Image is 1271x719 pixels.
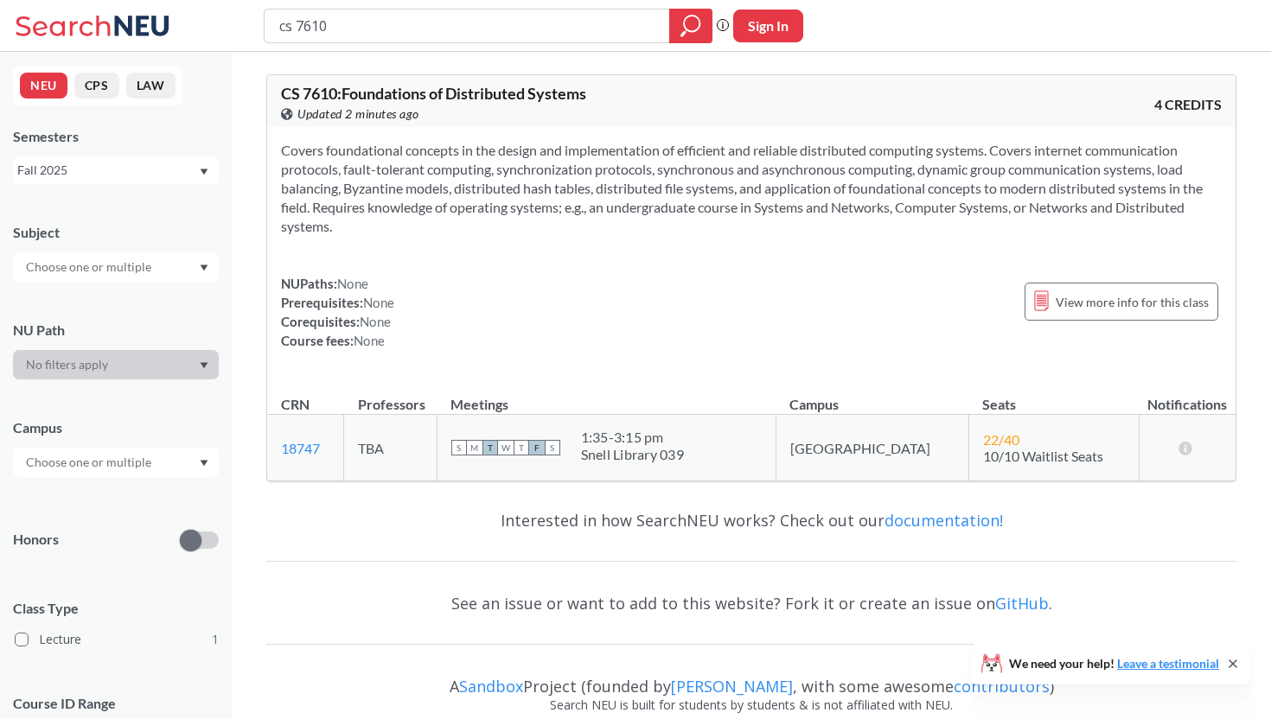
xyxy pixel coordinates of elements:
span: S [545,440,560,455]
td: TBA [344,415,438,481]
svg: Dropdown arrow [200,362,208,369]
a: documentation! [885,510,1003,531]
button: NEU [20,73,67,99]
input: Choose one or multiple [17,257,163,277]
div: Fall 2025Dropdown arrow [13,156,219,184]
div: 1:35 - 3:15 pm [581,429,684,446]
div: Campus [13,418,219,437]
a: Sandbox [459,676,523,697]
div: A Project (founded by , with some awesome ) [266,661,1236,696]
span: View more info for this class [1056,291,1209,313]
a: Leave a testimonial [1117,656,1219,671]
input: Choose one or multiple [17,452,163,473]
a: GitHub [995,593,1049,614]
button: CPS [74,73,119,99]
span: CS 7610 : Foundations of Distributed Systems [281,84,586,103]
span: None [360,314,391,329]
td: [GEOGRAPHIC_DATA] [776,415,968,481]
div: NUPaths: Prerequisites: Corequisites: Course fees: [281,274,394,350]
input: Class, professor, course number, "phrase" [278,11,657,41]
span: Updated 2 minutes ago [297,105,419,124]
span: F [529,440,545,455]
div: Dropdown arrow [13,448,219,477]
span: None [337,276,368,291]
label: Lecture [15,628,219,651]
span: W [498,440,514,455]
div: CRN [281,395,310,414]
span: T [514,440,529,455]
span: None [354,333,385,348]
button: LAW [126,73,176,99]
a: contributors [954,676,1050,697]
th: Meetings [437,378,776,415]
div: Dropdown arrow [13,350,219,379]
div: Semesters [13,127,219,146]
p: Honors [13,530,59,550]
span: We need your help! [1009,658,1219,670]
svg: Dropdown arrow [200,460,208,467]
div: Fall 2025 [17,161,198,180]
th: Notifications [1139,378,1236,415]
a: 18747 [281,440,320,456]
div: Dropdown arrow [13,252,219,282]
p: Course ID Range [13,694,219,714]
span: 10/10 Waitlist Seats [983,448,1103,464]
th: Campus [776,378,968,415]
span: Class Type [13,599,219,618]
th: Seats [968,378,1139,415]
th: Professors [344,378,438,415]
div: magnifying glass [669,9,712,43]
div: Interested in how SearchNEU works? Check out our [266,495,1236,545]
svg: magnifying glass [680,14,701,38]
span: 1 [212,630,219,649]
section: Covers foundational concepts in the design and implementation of efficient and reliable distribut... [281,141,1222,236]
span: S [451,440,467,455]
span: 22 / 40 [983,431,1019,448]
div: Subject [13,223,219,242]
svg: Dropdown arrow [200,264,208,271]
div: See an issue or want to add to this website? Fork it or create an issue on . [266,578,1236,628]
svg: Dropdown arrow [200,169,208,175]
div: NU Path [13,321,219,340]
span: 4 CREDITS [1154,95,1222,114]
button: Sign In [733,10,803,42]
span: M [467,440,482,455]
div: Search NEU is built for students by students & is not affiliated with NEU. [266,696,1236,715]
div: Snell Library 039 [581,446,684,463]
a: [PERSON_NAME] [671,676,793,697]
span: None [363,295,394,310]
span: T [482,440,498,455]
